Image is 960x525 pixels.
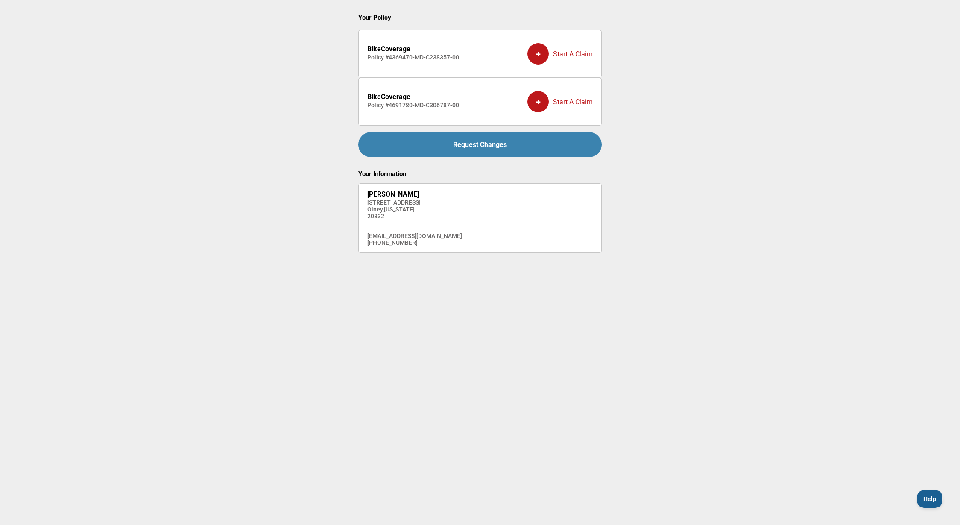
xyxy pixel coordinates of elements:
h4: [EMAIL_ADDRESS][DOMAIN_NAME] [367,232,462,239]
div: + [527,43,549,65]
h4: Policy # 4691780-MD-C306787-00 [367,102,459,109]
h2: Your Information [358,170,602,178]
div: Start A Claim [527,37,593,71]
strong: [PERSON_NAME] [367,190,419,198]
a: +Start A Claim [527,85,593,119]
h4: [PHONE_NUMBER] [367,239,462,246]
strong: BikeCoverage [367,45,410,53]
h4: [STREET_ADDRESS] [367,199,462,206]
iframe: Toggle Customer Support [917,490,943,508]
h4: Olney , [US_STATE] [367,206,462,213]
div: Start A Claim [527,85,593,119]
h4: 20832 [367,213,462,220]
h4: Policy # 4369470-MD-C238357-00 [367,54,459,61]
a: Request Changes [358,132,602,157]
a: +Start A Claim [527,37,593,71]
h2: Your Policy [358,14,602,21]
div: + [527,91,549,112]
strong: BikeCoverage [367,93,410,101]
